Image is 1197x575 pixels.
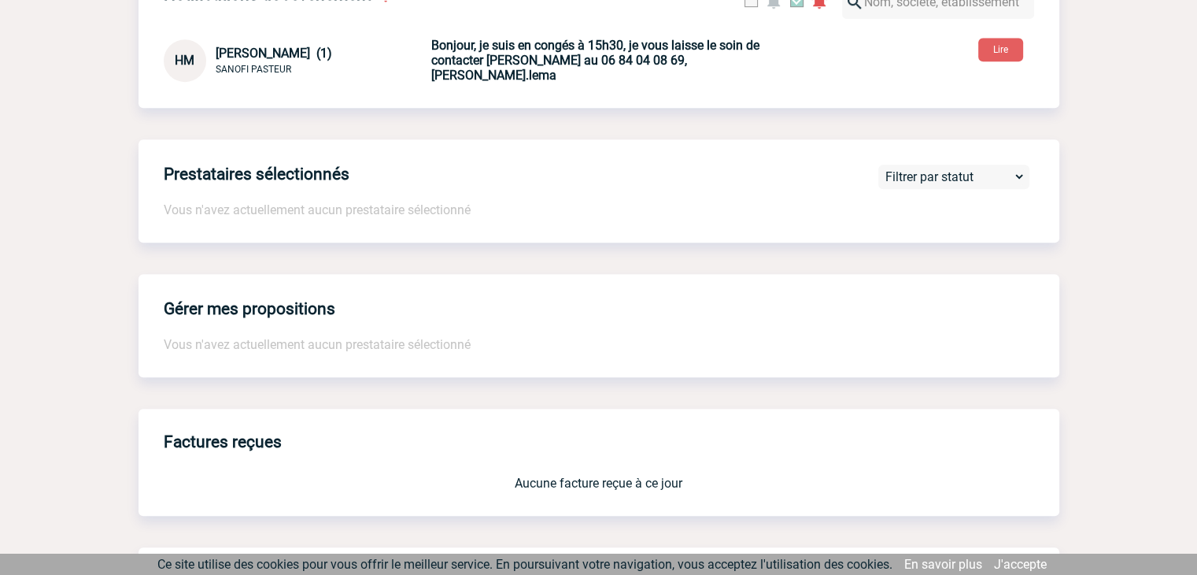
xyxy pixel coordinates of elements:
[157,557,892,572] span: Ce site utilise des cookies pour vous offrir le meilleur service. En poursuivant votre navigation...
[164,421,1059,463] h3: Factures reçues
[904,557,982,572] a: En savoir plus
[216,46,332,61] span: [PERSON_NAME] (1)
[978,38,1023,61] button: Lire
[164,337,1034,352] p: Vous n'avez actuellement aucun prestataire sélectionné
[994,557,1047,572] a: J'accepte
[164,52,801,67] a: HM [PERSON_NAME] (1) SANOFI PASTEUR Bonjour, je suis en congés à 15h30, je vous laisse le soin de...
[164,165,349,184] h4: Prestataires sélectionnés
[966,41,1036,56] a: Lire
[164,39,428,82] div: Conversation privée : Client - Agence
[164,476,1034,491] p: Aucune facture reçue à ce jour
[431,38,759,83] b: Bonjour, je suis en congés à 15h30, je vous laisse le soin de contacter [PERSON_NAME] au 06 84 04...
[175,53,194,68] span: HM
[164,299,335,318] h4: Gérer mes propositions
[216,64,291,75] span: SANOFI PASTEUR
[164,202,1059,217] p: Vous n'avez actuellement aucun prestataire sélectionné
